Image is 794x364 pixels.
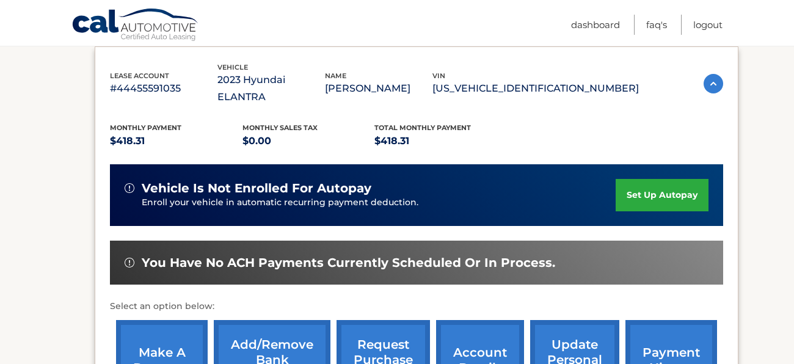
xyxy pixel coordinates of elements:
[374,123,471,132] span: Total Monthly Payment
[217,63,248,71] span: vehicle
[242,123,318,132] span: Monthly sales Tax
[374,133,507,150] p: $418.31
[325,71,346,80] span: name
[125,258,134,268] img: alert-white.svg
[217,71,325,106] p: 2023 Hyundai ELANTRA
[110,299,723,314] p: Select an option below:
[125,183,134,193] img: alert-white.svg
[325,80,432,97] p: [PERSON_NAME]
[571,15,620,35] a: Dashboard
[110,80,217,97] p: #44455591035
[142,181,371,196] span: vehicle is not enrolled for autopay
[693,15,723,35] a: Logout
[71,8,200,43] a: Cal Automotive
[432,80,639,97] p: [US_VEHICLE_IDENTIFICATION_NUMBER]
[142,196,616,209] p: Enroll your vehicle in automatic recurring payment deduction.
[242,133,375,150] p: $0.00
[110,71,169,80] span: lease account
[646,15,667,35] a: FAQ's
[142,255,555,271] span: You have no ACH payments currently scheduled or in process.
[110,133,242,150] p: $418.31
[704,74,723,93] img: accordion-active.svg
[616,179,708,211] a: set up autopay
[110,123,181,132] span: Monthly Payment
[432,71,445,80] span: vin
